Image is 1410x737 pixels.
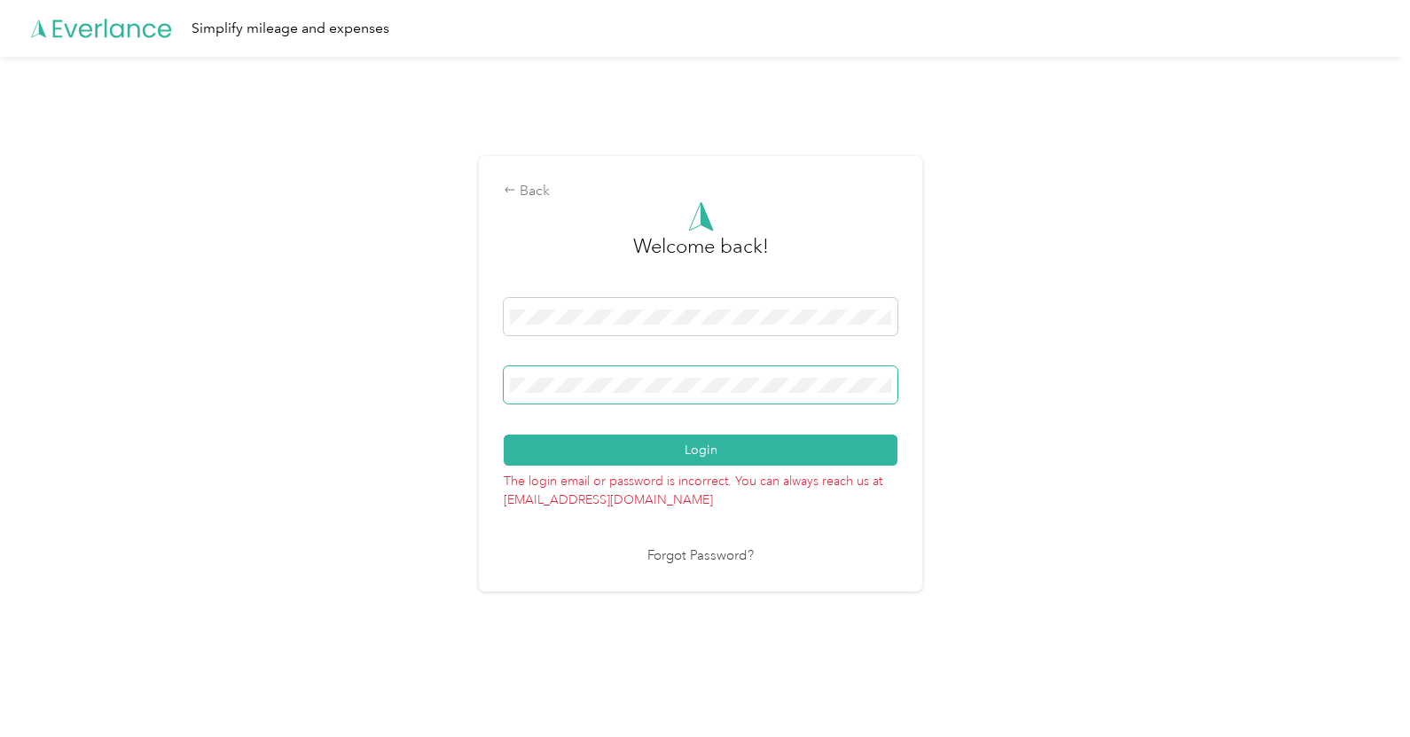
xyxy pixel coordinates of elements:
div: Simplify mileage and expenses [192,18,389,40]
a: Forgot Password? [647,546,754,567]
button: Login [504,435,897,466]
div: Back [504,181,897,202]
h3: greeting [633,231,769,279]
p: The login email or password is incorrect. You can always reach us at [EMAIL_ADDRESS][DOMAIN_NAME] [504,466,897,509]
